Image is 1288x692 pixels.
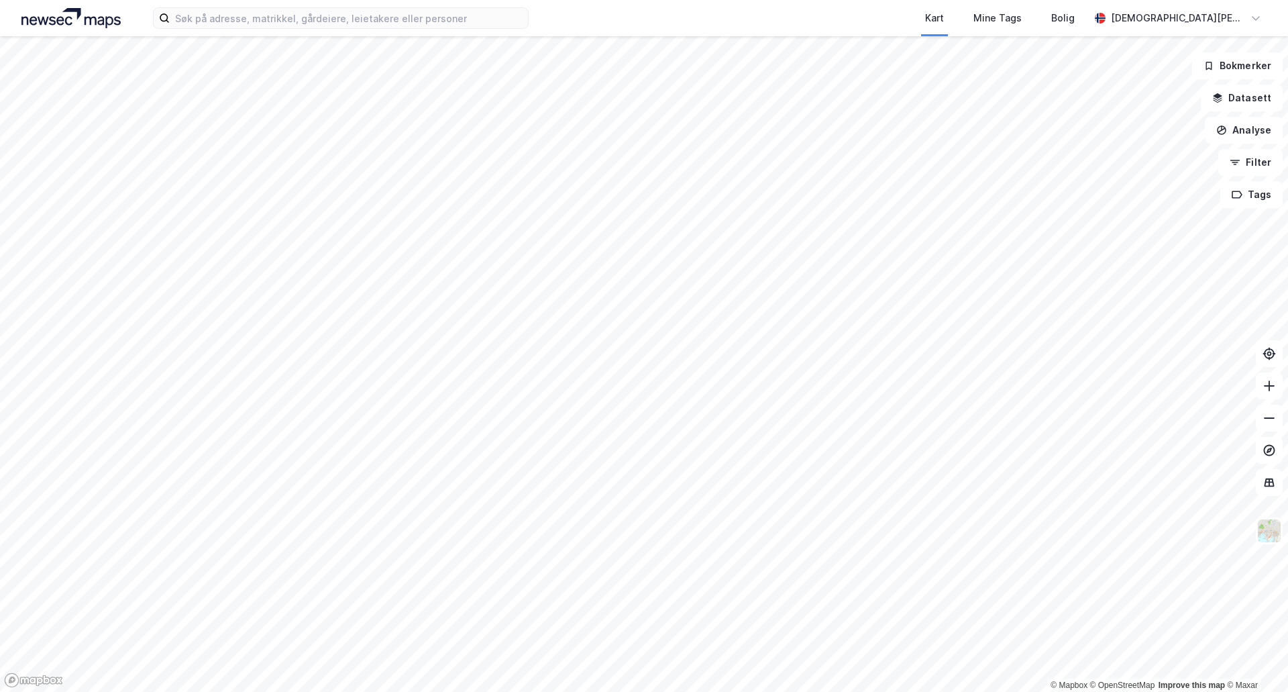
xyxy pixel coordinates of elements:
img: logo.a4113a55bc3d86da70a041830d287a7e.svg [21,8,121,28]
button: Filter [1218,149,1283,176]
input: Søk på adresse, matrikkel, gårdeiere, leietakere eller personer [170,8,528,28]
div: [DEMOGRAPHIC_DATA][PERSON_NAME] [1111,10,1245,26]
iframe: Chat Widget [1221,628,1288,692]
img: Z [1256,518,1282,544]
a: Mapbox [1051,681,1087,690]
a: OpenStreetMap [1090,681,1155,690]
div: Kart [925,10,944,26]
button: Tags [1220,181,1283,208]
button: Bokmerker [1192,52,1283,79]
button: Analyse [1205,117,1283,144]
div: Mine Tags [973,10,1022,26]
div: Bolig [1051,10,1075,26]
button: Datasett [1201,85,1283,111]
div: Kontrollprogram for chat [1221,628,1288,692]
a: Improve this map [1159,681,1225,690]
a: Mapbox homepage [4,673,63,688]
